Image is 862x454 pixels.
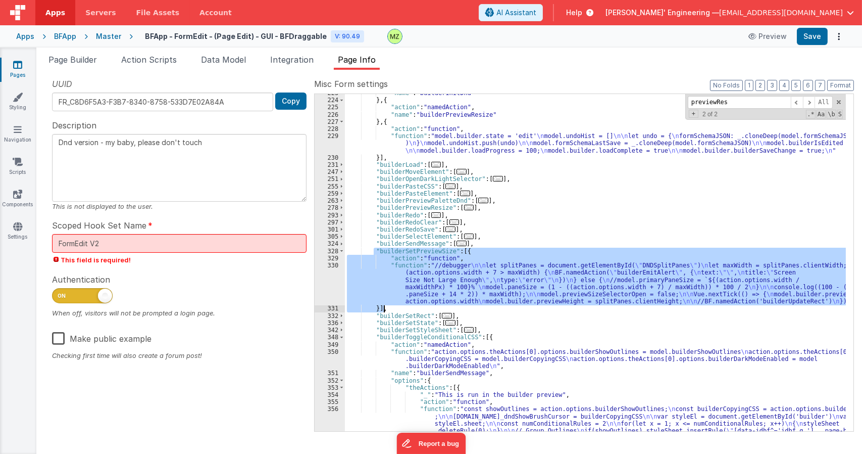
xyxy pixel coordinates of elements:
div: 305 [315,233,345,240]
span: ... [445,320,455,326]
input: Search for [688,96,791,109]
span: ... [442,313,452,319]
div: 225 [315,104,345,111]
span: Misc Form settings [314,78,388,90]
div: 342 [315,327,345,334]
div: 293 [315,212,345,219]
span: Action Scripts [121,55,177,65]
div: 353 [315,384,345,391]
div: 278 [315,204,345,211]
div: 228 [315,125,345,132]
div: 301 [315,226,345,233]
button: 7 [815,80,825,91]
span: Servers [85,8,116,18]
button: Format [827,80,854,91]
span: [PERSON_NAME]' Engineering — [605,8,719,18]
button: Copy [275,93,307,110]
div: 230 [315,154,345,161]
div: 336 [315,320,345,327]
div: 329 [315,255,345,262]
div: Checking first time will also create a forum post! [52,351,307,360]
div: 259 [315,190,345,197]
span: CaseSensitive Search [817,110,826,119]
span: Toggel Replace mode [689,110,698,118]
button: 6 [803,80,813,91]
span: ... [478,198,488,203]
button: Save [797,28,828,45]
div: 330 [315,262,345,305]
div: Apps [16,31,34,41]
div: 229 [315,132,345,154]
button: AI Assistant [479,4,543,21]
div: 352 [315,377,345,384]
div: 263 [315,197,345,204]
button: Preview [742,28,793,44]
span: Authentication [52,274,110,286]
div: V: 90.49 [331,30,364,42]
button: [PERSON_NAME]' Engineering — [EMAIL_ADDRESS][DOMAIN_NAME] [605,8,854,18]
span: Scoped Hook Set Name [52,219,146,232]
h4: BFApp - FormEdit - (Page Edit) - GUI - BFDraggable [145,32,327,40]
span: ... [431,162,441,167]
span: ... [464,205,474,210]
span: ... [431,212,441,218]
button: 2 [755,80,765,91]
span: Page Builder [48,55,97,65]
span: ... [464,327,474,333]
iframe: Marker.io feedback button [396,433,466,454]
span: Data Model [201,55,246,65]
div: 350 [315,348,345,370]
span: Description [52,119,96,131]
div: 224 [315,97,345,104]
label: Make public example [52,326,151,348]
button: 4 [779,80,789,91]
span: RegExp Search [806,110,815,119]
span: File Assets [136,8,180,18]
span: AI Assistant [496,8,536,18]
div: 297 [315,219,345,226]
div: 349 [315,341,345,348]
span: Page Info [338,55,376,65]
div: Master [96,31,121,41]
span: [EMAIL_ADDRESS][DOMAIN_NAME] [719,8,843,18]
div: 255 [315,183,345,190]
span: ... [460,191,470,196]
div: 226 [315,111,345,118]
span: ... [493,176,503,181]
img: 095be3719ea6209dc2162ba73c069c80 [388,29,402,43]
span: Integration [270,55,314,65]
button: No Folds [710,80,743,91]
button: Options [832,29,846,43]
button: 1 [745,80,753,91]
div: BFApp [54,31,76,41]
span: ... [445,226,455,232]
span: This field is required! [52,255,307,265]
div: 351 [315,370,345,377]
span: 2 of 2 [698,111,722,118]
div: When off, visitors will not be prompted a login page. [52,308,307,318]
span: ... [457,241,467,246]
div: 247 [315,168,345,175]
span: ... [449,219,460,225]
button: 3 [767,80,777,91]
div: 354 [315,391,345,398]
button: 5 [791,80,801,91]
div: 251 [315,175,345,183]
span: Alt-Enter [815,96,833,109]
span: ... [457,169,467,174]
span: Search In Selection [837,110,843,119]
span: UUID [52,78,72,90]
span: ... [464,234,474,239]
div: 331 [315,305,345,312]
div: This is not displayed to the user. [52,202,307,211]
div: 328 [315,248,345,255]
span: Apps [45,8,65,18]
div: 332 [315,312,345,320]
span: ... [445,184,455,189]
div: 348 [315,334,345,341]
div: 324 [315,240,345,247]
div: 231 [315,161,345,168]
span: Help [566,8,582,18]
span: Whole Word Search [827,110,836,119]
div: 227 [315,118,345,125]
